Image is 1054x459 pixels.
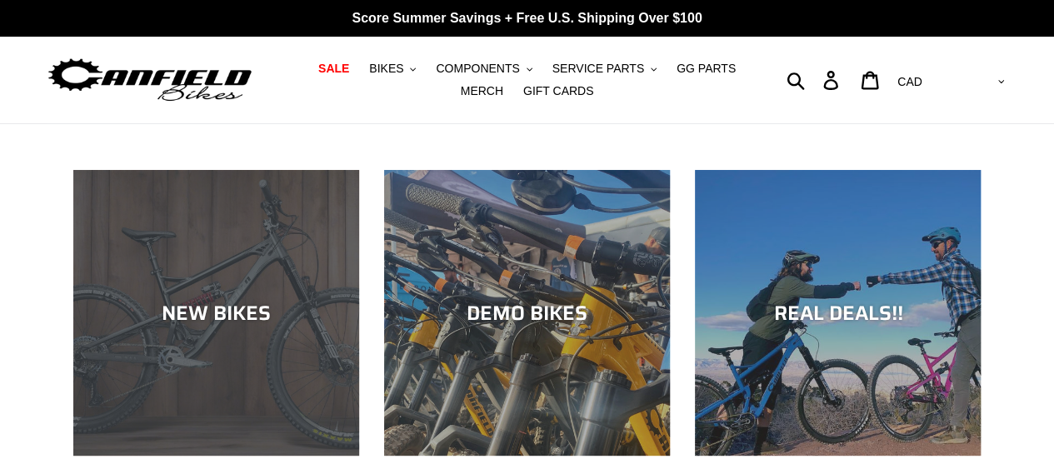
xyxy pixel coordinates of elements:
div: NEW BIKES [73,301,359,325]
span: GG PARTS [677,62,736,76]
button: SERVICE PARTS [544,57,665,80]
a: NEW BIKES [73,170,359,456]
a: REAL DEALS!! [695,170,981,456]
button: COMPONENTS [427,57,540,80]
a: GIFT CARDS [515,80,602,102]
button: BIKES [361,57,424,80]
span: GIFT CARDS [523,84,594,98]
span: SERVICE PARTS [552,62,644,76]
img: Canfield Bikes [46,54,254,107]
span: SALE [318,62,349,76]
div: REAL DEALS!! [695,301,981,325]
span: MERCH [461,84,503,98]
div: DEMO BIKES [384,301,670,325]
a: SALE [310,57,357,80]
a: DEMO BIKES [384,170,670,456]
span: COMPONENTS [436,62,519,76]
a: MERCH [452,80,512,102]
span: BIKES [369,62,403,76]
a: GG PARTS [668,57,744,80]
